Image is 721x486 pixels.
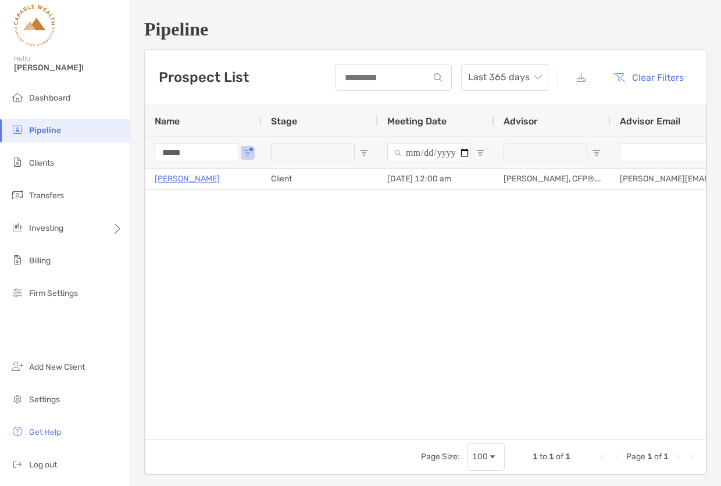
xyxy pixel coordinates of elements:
[549,452,554,462] span: 1
[10,188,24,202] img: transfers icon
[10,155,24,169] img: clients icon
[476,148,485,158] button: Open Filter Menu
[14,63,123,73] span: [PERSON_NAME]!
[29,362,85,372] span: Add New Client
[155,144,238,162] input: Name Filter Input
[10,457,24,471] img: logout icon
[10,253,24,267] img: billing icon
[673,452,683,462] div: Next Page
[421,452,460,462] div: Page Size:
[387,116,447,127] span: Meeting Date
[387,144,471,162] input: Meeting Date Filter Input
[612,452,622,462] div: Previous Page
[687,452,697,462] div: Last Page
[10,123,24,137] img: pipeline icon
[626,452,645,462] span: Page
[10,359,24,373] img: add_new_client icon
[504,116,538,127] span: Advisor
[654,452,662,462] span: of
[620,116,680,127] span: Advisor Email
[10,90,24,104] img: dashboard icon
[29,395,60,405] span: Settings
[472,452,488,462] div: 100
[29,460,57,470] span: Log out
[494,169,611,189] div: [PERSON_NAME], CFP®, CIMA, CEPA
[262,169,378,189] div: Client
[10,392,24,406] img: settings icon
[434,73,442,82] img: input icon
[556,452,563,462] span: of
[29,126,61,135] span: Pipeline
[647,452,652,462] span: 1
[155,116,180,127] span: Name
[10,220,24,234] img: investing icon
[10,285,24,299] img: firm-settings icon
[29,223,63,233] span: Investing
[29,256,51,266] span: Billing
[663,452,669,462] span: 1
[155,171,220,186] a: [PERSON_NAME]
[533,452,538,462] span: 1
[378,169,494,189] div: [DATE] 12:00 am
[10,424,24,438] img: get-help icon
[359,148,369,158] button: Open Filter Menu
[29,158,54,168] span: Clients
[565,452,570,462] span: 1
[29,93,70,103] span: Dashboard
[468,65,541,90] span: Last 365 days
[159,69,249,85] h3: Prospect List
[271,116,297,127] span: Stage
[243,148,252,158] button: Open Filter Menu
[29,427,61,437] span: Get Help
[29,191,64,201] span: Transfers
[29,288,78,298] span: Firm Settings
[540,452,547,462] span: to
[14,5,55,47] img: Zoe Logo
[604,65,693,90] button: Clear Filters
[592,148,601,158] button: Open Filter Menu
[467,443,505,471] div: Page Size
[598,452,608,462] div: First Page
[144,19,707,40] h1: Pipeline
